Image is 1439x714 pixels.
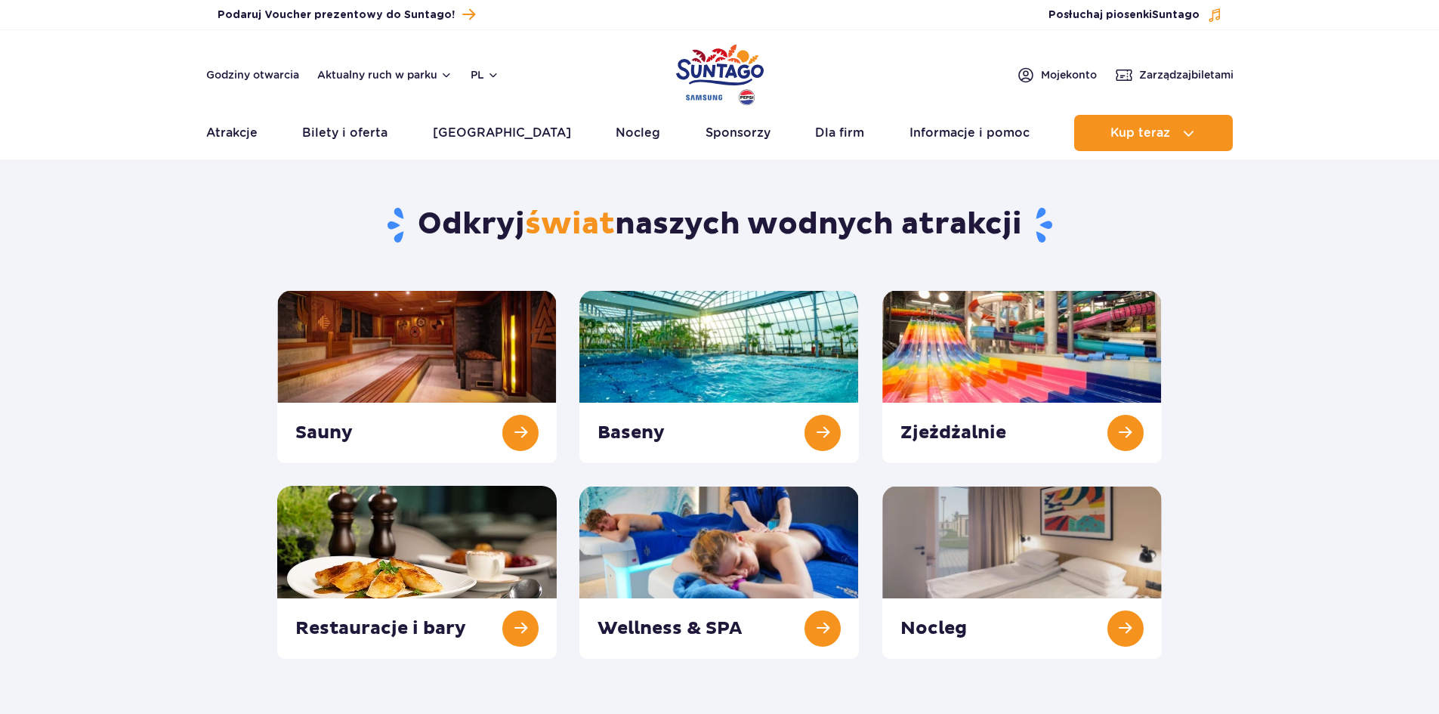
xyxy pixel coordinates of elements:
a: Bilety i oferta [302,115,388,151]
span: Zarządzaj biletami [1139,67,1234,82]
a: Atrakcje [206,115,258,151]
button: Kup teraz [1074,115,1233,151]
a: Podaruj Voucher prezentowy do Suntago! [218,5,475,25]
a: Informacje i pomoc [909,115,1030,151]
a: Mojekonto [1017,66,1097,84]
a: Nocleg [616,115,660,151]
span: Posłuchaj piosenki [1048,8,1200,23]
a: Park of Poland [676,38,764,107]
a: Dla firm [815,115,864,151]
button: pl [471,67,499,82]
span: Kup teraz [1110,126,1170,140]
a: Godziny otwarcia [206,67,299,82]
a: Zarządzajbiletami [1115,66,1234,84]
span: Suntago [1152,10,1200,20]
span: Podaruj Voucher prezentowy do Suntago! [218,8,455,23]
button: Posłuchaj piosenkiSuntago [1048,8,1222,23]
span: Moje konto [1041,67,1097,82]
button: Aktualny ruch w parku [317,69,452,81]
a: [GEOGRAPHIC_DATA] [433,115,571,151]
a: Sponsorzy [706,115,770,151]
h1: Odkryj naszych wodnych atrakcji [277,206,1162,245]
span: świat [525,206,615,243]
